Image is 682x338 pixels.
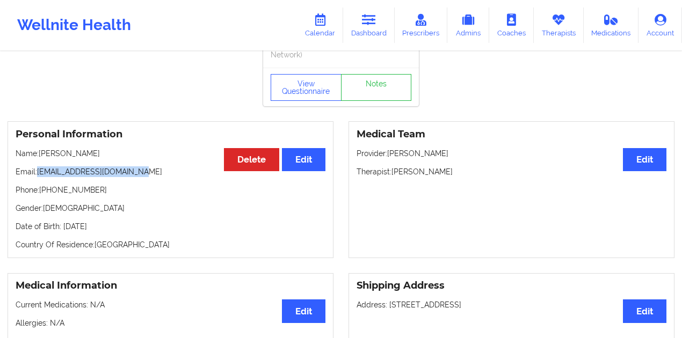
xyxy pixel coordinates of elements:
p: Country Of Residence: [GEOGRAPHIC_DATA] [16,239,325,250]
p: Phone: [PHONE_NUMBER] [16,185,325,195]
p: Gender: [DEMOGRAPHIC_DATA] [16,203,325,214]
h3: Shipping Address [357,280,666,292]
p: Allergies: N/A [16,318,325,328]
a: Medications [584,8,639,43]
h3: Medical Team [357,128,666,141]
a: Prescribers [395,8,448,43]
p: Date of Birth: [DATE] [16,221,325,232]
a: Admins [447,8,489,43]
button: View Questionnaire [271,74,342,101]
a: Calendar [297,8,343,43]
h3: Personal Information [16,128,325,141]
button: Delete [224,148,279,171]
p: Provider: [PERSON_NAME] [357,148,666,159]
button: Edit [282,148,325,171]
p: Address: [STREET_ADDRESS] [357,299,666,310]
a: Dashboard [343,8,395,43]
a: Account [639,8,682,43]
h3: Medical Information [16,280,325,292]
button: Edit [282,299,325,322]
a: Notes [341,74,412,101]
button: Edit [623,299,666,322]
p: Email: [EMAIL_ADDRESS][DOMAIN_NAME] [16,166,325,177]
p: Name: [PERSON_NAME] [16,148,325,159]
a: Coaches [489,8,534,43]
p: Current Medications: N/A [16,299,325,310]
a: Therapists [534,8,584,43]
button: Edit [623,148,666,171]
p: Therapist: [PERSON_NAME] [357,166,666,177]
